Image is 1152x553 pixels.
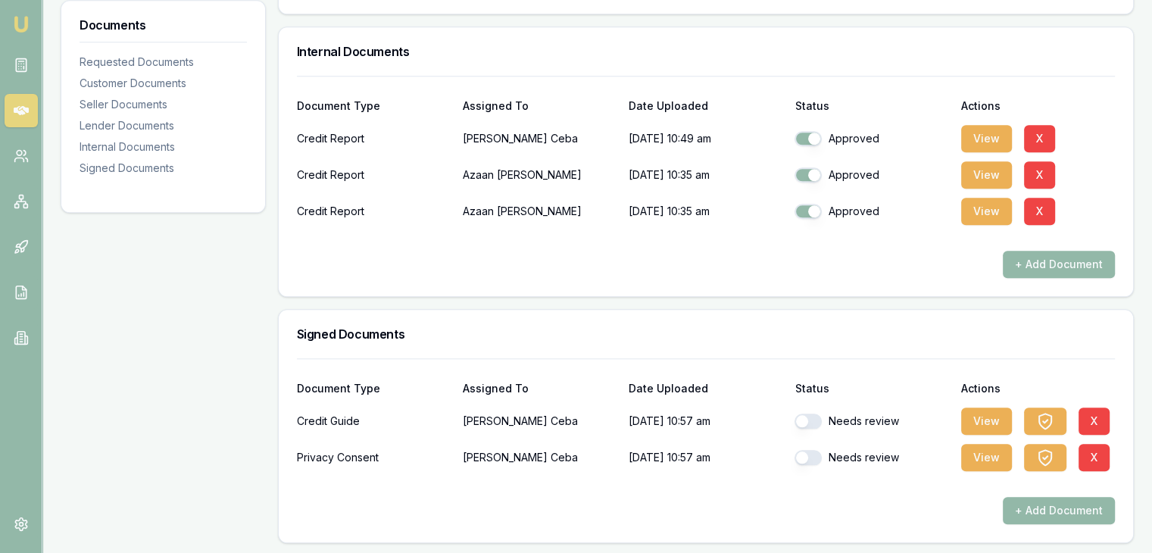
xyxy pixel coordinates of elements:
p: [DATE] 10:57 am [629,442,782,473]
p: [DATE] 10:35 am [629,196,782,227]
button: View [961,198,1012,225]
p: [DATE] 10:35 am [629,160,782,190]
div: Signed Documents [80,161,247,176]
p: [PERSON_NAME] Ceba [463,123,617,154]
div: Customer Documents [80,76,247,91]
div: Status [795,383,948,394]
div: Date Uploaded [629,101,782,111]
p: [DATE] 10:57 am [629,406,782,436]
button: X [1079,444,1110,471]
div: Lender Documents [80,118,247,133]
button: View [961,161,1012,189]
div: Document Type [297,101,451,111]
div: Credit Report [297,196,451,227]
p: Azaan [PERSON_NAME] [463,160,617,190]
div: Credit Guide [297,406,451,436]
div: Needs review [795,414,948,429]
div: Approved [795,204,948,219]
button: X [1079,408,1110,435]
img: emu-icon-u.png [12,15,30,33]
div: Approved [795,131,948,146]
button: + Add Document [1003,251,1115,278]
div: Credit Report [297,123,451,154]
button: X [1024,125,1055,152]
div: Requested Documents [80,55,247,70]
div: Internal Documents [80,139,247,155]
div: Seller Documents [80,97,247,112]
button: X [1024,198,1055,225]
button: View [961,125,1012,152]
button: X [1024,161,1055,189]
p: [PERSON_NAME] Ceba [463,442,617,473]
div: Document Type [297,383,451,394]
p: [DATE] 10:49 am [629,123,782,154]
div: Approved [795,167,948,183]
div: Actions [961,101,1115,111]
h3: Signed Documents [297,328,1115,340]
div: Privacy Consent [297,442,451,473]
p: [PERSON_NAME] Ceba [463,406,617,436]
div: Actions [961,383,1115,394]
div: Needs review [795,450,948,465]
div: Credit Report [297,160,451,190]
button: View [961,408,1012,435]
button: + Add Document [1003,497,1115,524]
div: Assigned To [463,101,617,111]
p: Azaan [PERSON_NAME] [463,196,617,227]
button: View [961,444,1012,471]
div: Assigned To [463,383,617,394]
h3: Documents [80,19,247,31]
div: Status [795,101,948,111]
div: Date Uploaded [629,383,782,394]
h3: Internal Documents [297,45,1115,58]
